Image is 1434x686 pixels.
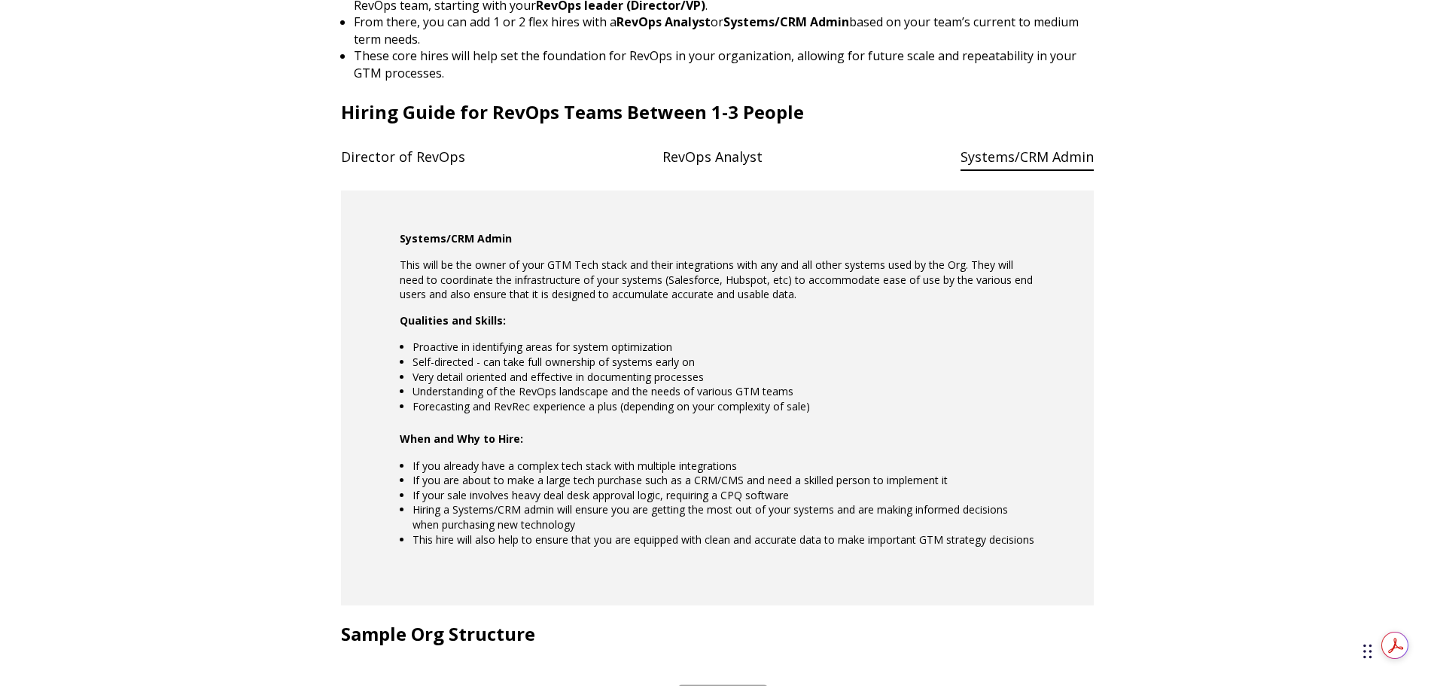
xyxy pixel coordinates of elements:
span: These core hires will help set the foundation for RevOps in your organization, allowing for futur... [354,47,1076,81]
span: Hiring Guide for RevOps Teams Between 1-3 People [341,99,804,124]
span: Systems/CRM Admin [723,14,849,30]
li: Self-directed - can take full ownership of systems early on [413,355,1034,370]
li: If you are about to make a large tech purchase such as a CRM/CMS and need a skilled person to imp... [413,473,1034,488]
span: From there, you can add 1 or 2 flex hires with a [354,14,617,30]
li: This hire will also help to ensure that you are equipped with clean and accurate data to make imp... [413,532,1034,547]
div: Drag [1363,629,1372,674]
span: based on your team’s current to medium term needs. [354,14,1079,47]
h4: RevOps Analyst [662,142,763,172]
strong: Qualities and Skills: [400,313,506,328]
li: Forecasting and RevRec experience a plus (depending on your complexity of sale) [413,399,1034,414]
li: If your sale involves heavy deal desk approval logic, requiring a CPQ software [413,488,1034,503]
li: Proactive in identifying areas for system optimization [413,340,1034,355]
span: RevOps Analyst [617,14,711,30]
li: Very detail oriented and effective in documenting processes [413,370,1034,385]
strong: When and Why to Hire: [400,431,523,446]
li: If you already have a complex tech stack with multiple integrations [413,459,1034,474]
h4: Director of RevOps [341,142,465,172]
iframe: Chat Widget [1163,475,1434,686]
li: Understanding of the RevOps landscape and the needs of various GTM teams [413,384,1034,399]
strong: Sample Org Structure [341,621,535,646]
strong: Systems/CRM Admin [400,231,512,245]
li: Hiring a Systems/CRM admin will ensure you are getting the most out of your systems and are makin... [413,502,1034,532]
h4: Systems/CRM Admin [961,142,1094,172]
p: This will be the owner of your GTM Tech stack and their integrations with any and all other syste... [400,258,1035,301]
